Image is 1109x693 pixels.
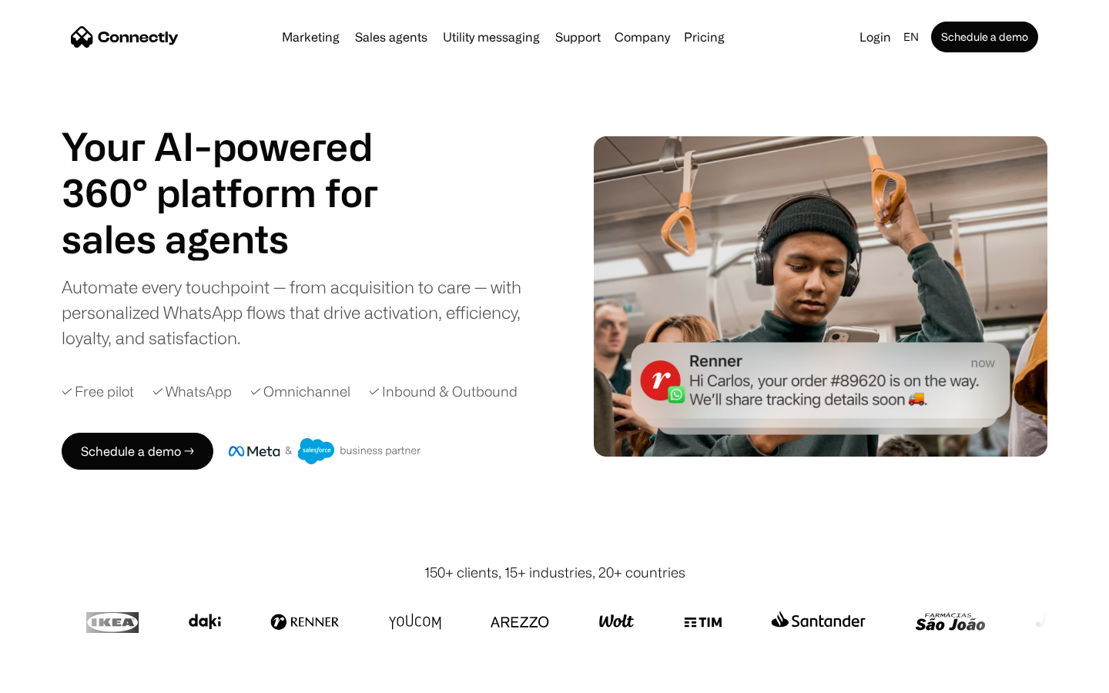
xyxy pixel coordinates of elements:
[349,31,434,43] a: Sales agents
[15,665,92,688] aside: Language selected: English
[62,274,547,350] div: Automate every touchpoint — from acquisition to care — with personalized WhatsApp flows that driv...
[549,31,607,43] a: Support
[250,381,350,402] div: ✓ Omnichannel
[369,381,518,402] div: ✓ Inbound & Outbound
[678,31,731,43] a: Pricing
[276,31,346,43] a: Marketing
[903,26,919,48] div: en
[62,381,134,402] div: ✓ Free pilot
[424,562,685,583] div: 150+ clients, 15+ industries, 20+ countries
[853,26,897,48] a: Login
[152,381,232,402] div: ✓ WhatsApp
[931,22,1038,52] a: Schedule a demo
[62,433,213,470] a: Schedule a demo →
[229,438,421,464] img: Meta and Salesforce business partner badge.
[437,31,546,43] a: Utility messaging
[615,26,670,48] div: Company
[62,216,416,262] h1: sales agents
[31,666,92,688] ul: Language list
[62,123,416,216] h1: Your AI-powered 360° platform for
